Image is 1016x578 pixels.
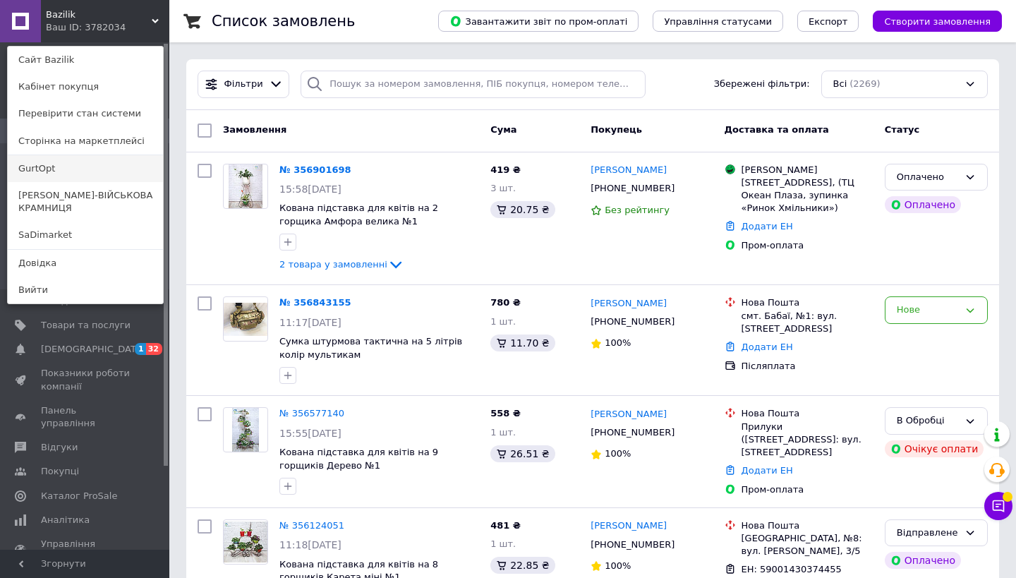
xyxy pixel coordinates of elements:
span: 15:55[DATE] [279,428,341,439]
span: Покупці [41,465,79,478]
img: Фото товару [224,522,267,562]
a: Додати ЕН [742,342,793,352]
img: Фото товару [229,164,262,208]
a: Додати ЕН [742,221,793,231]
button: Управління статусами [653,11,783,32]
a: Кована підставка для квітів на 2 горщика Амфора велика №1 [279,203,438,227]
span: 32 [146,343,162,355]
span: 11:17[DATE] [279,317,341,328]
div: [STREET_ADDRESS], (ТЦ Океан Плаза, зупинка «Ринок Хмільники») [742,176,873,215]
span: Всі [833,78,847,91]
div: [PHONE_NUMBER] [588,179,677,198]
button: Створити замовлення [873,11,1002,32]
img: Фото товару [232,408,258,452]
div: 20.75 ₴ [490,201,555,218]
button: Чат з покупцем [984,492,1012,520]
span: Замовлення [223,124,286,135]
a: GurtOpt [8,155,163,182]
a: Довідка [8,250,163,277]
span: 100% [605,560,631,571]
span: Каталог ProSale [41,490,117,502]
div: Нова Пошта [742,519,873,532]
span: Створити замовлення [884,16,991,27]
a: Створити замовлення [859,16,1002,26]
div: Пром-оплата [742,239,873,252]
a: 2 товара у замовленні [279,259,404,270]
a: № 356843155 [279,297,351,308]
div: [PHONE_NUMBER] [588,536,677,554]
span: ЕН: 59001430374455 [742,564,842,574]
a: SaDimarket [8,222,163,248]
span: Товари та послуги [41,319,131,332]
div: 26.51 ₴ [490,445,555,462]
span: 780 ₴ [490,297,521,308]
div: Відправлене [897,526,959,541]
a: Сайт Bazilik [8,47,163,73]
a: Кована підставка для квітів на 9 горщиків Дерево №1 [279,447,438,471]
span: Збережені фільтри: [714,78,810,91]
span: Завантажити звіт по пром-оплаті [449,15,627,28]
a: [PERSON_NAME] [591,297,667,311]
span: 2 товара у замовленні [279,259,387,270]
span: Експорт [809,16,848,27]
a: [PERSON_NAME] [591,164,667,177]
a: [PERSON_NAME] [591,408,667,421]
span: Управління сайтом [41,538,131,563]
span: 1 [135,343,146,355]
span: Фільтри [224,78,263,91]
h1: Список замовлень [212,13,355,30]
span: 15:58[DATE] [279,183,341,195]
div: [PERSON_NAME] [742,164,873,176]
div: Очікує оплати [885,440,984,457]
a: Сторінка на маркетплейсі [8,128,163,155]
a: Фото товару [223,296,268,342]
span: 3 шт. [490,183,516,193]
span: 558 ₴ [490,408,521,419]
span: 100% [605,337,631,348]
a: [PERSON_NAME]-ВІЙСЬКОВА КРАМНИЦЯ [8,182,163,222]
span: Bazilik [46,8,152,21]
img: Фото товару [224,303,267,336]
a: № 356577140 [279,408,344,419]
a: Кабінет покупця [8,73,163,100]
div: Оплачено [885,552,961,569]
span: Відгуки [41,441,78,454]
span: Покупець [591,124,642,135]
a: [PERSON_NAME] [591,519,667,533]
div: В Обробці [897,414,959,428]
div: Післяплата [742,360,873,373]
span: Управління статусами [664,16,772,27]
input: Пошук за номером замовлення, ПІБ покупця, номером телефону, Email, номером накладної [301,71,646,98]
span: Аналітика [41,514,90,526]
div: Оплачено [897,170,959,185]
a: Фото товару [223,407,268,452]
div: Оплачено [885,196,961,213]
span: Показники роботи компанії [41,367,131,392]
div: Пром-оплата [742,483,873,496]
div: 11.70 ₴ [490,335,555,351]
span: 1 шт. [490,538,516,549]
div: [PHONE_NUMBER] [588,423,677,442]
a: Перевірити стан системи [8,100,163,127]
a: Сумка штурмова тактична на 5 літрів колір мультикам [279,336,462,360]
span: 1 шт. [490,316,516,327]
span: Доставка та оплата [725,124,829,135]
span: Статус [885,124,920,135]
button: Експорт [797,11,859,32]
div: Нова Пошта [742,296,873,309]
span: 100% [605,448,631,459]
span: 11:18[DATE] [279,539,341,550]
div: [GEOGRAPHIC_DATA], №8: вул. [PERSON_NAME], 3/5 [742,532,873,558]
div: Ваш ID: 3782034 [46,21,105,34]
a: Фото товару [223,164,268,209]
span: Без рейтингу [605,205,670,215]
a: № 356124051 [279,520,344,531]
div: Нове [897,303,959,318]
button: Завантажити звіт по пром-оплаті [438,11,639,32]
span: 1 шт. [490,427,516,438]
span: Cума [490,124,516,135]
span: (2269) [849,78,880,89]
